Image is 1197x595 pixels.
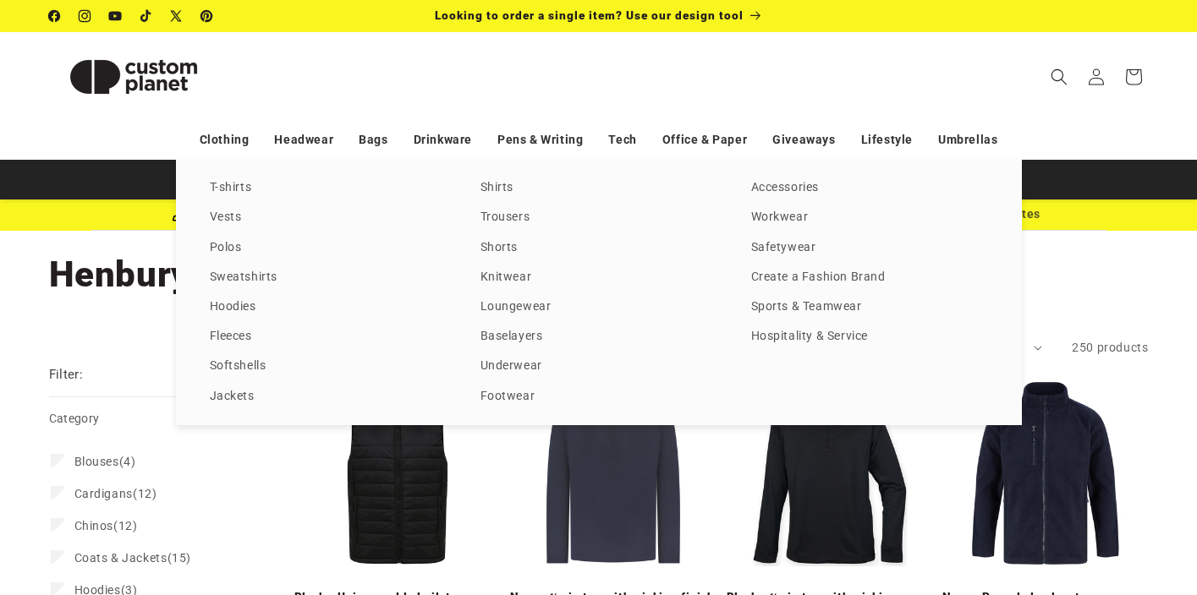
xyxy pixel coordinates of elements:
a: Safetywear [751,237,988,259]
a: Custom Planet [42,32,224,121]
span: (15) [74,550,191,565]
a: Sweatshirts [210,266,447,289]
span: Coats & Jackets [74,551,167,565]
a: Baselayers [480,325,717,348]
img: Custom Planet [49,39,218,115]
a: T-shirts [210,177,447,199]
a: Giveaways [772,125,835,155]
span: Looking to order a single item? Use our design tool [435,8,744,22]
span: (12) [74,518,138,533]
a: Softshells [210,355,447,378]
a: Trousers [480,206,717,229]
a: Clothing [200,125,250,155]
a: Drinkware [414,125,472,155]
a: Umbrellas [938,125,997,155]
a: Hoodies [210,296,447,319]
a: Accessories [751,177,988,199]
a: Underwear [480,355,717,378]
a: Shirts [480,177,717,199]
a: Shorts [480,237,717,259]
span: (12) [74,486,157,501]
a: Fleeces [210,325,447,348]
a: Bags [359,125,387,155]
span: (4) [74,454,136,469]
a: Knitwear [480,266,717,289]
a: Workwear [751,206,988,229]
a: Hospitality & Service [751,325,988,348]
summary: Search [1041,58,1078,96]
a: Office & Paper [662,125,747,155]
a: Headwear [274,125,333,155]
a: Tech [608,125,636,155]
a: Create a Fashion Brand [751,266,988,289]
a: Vests [210,206,447,229]
a: Jackets [210,385,447,408]
a: Polos [210,237,447,259]
a: Pens & Writing [497,125,583,155]
a: Loungewear [480,296,717,319]
a: Sports & Teamwear [751,296,988,319]
span: Cardigans [74,487,133,500]
span: Chinos [74,519,114,532]
a: Lifestyle [861,125,913,155]
a: Footwear [480,385,717,408]
span: Blouses [74,455,119,468]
